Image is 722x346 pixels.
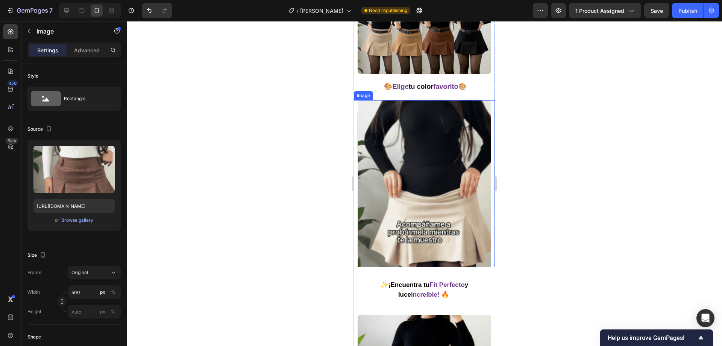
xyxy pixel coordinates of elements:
div: Rectangle [64,90,110,107]
button: px [109,307,118,316]
button: Publish [672,3,704,18]
button: % [98,307,107,316]
div: % [111,289,115,296]
div: Shape [27,334,41,340]
span: Save [651,8,663,14]
input: px% [68,305,121,319]
span: or [55,216,59,225]
button: Original [68,266,121,279]
div: Source [27,124,53,134]
div: 450 [7,80,18,86]
button: Save [644,3,669,18]
img: preview-image [33,146,115,193]
iframe: Design area [354,21,495,346]
label: Frame [27,269,41,276]
div: px [100,289,105,296]
div: Publish [678,7,697,15]
span: Original [71,269,88,276]
input: https://example.com/image.jpg [33,199,115,213]
button: px [109,288,118,297]
span: / [297,7,299,15]
input: px% [68,285,121,299]
div: Open Intercom Messenger [696,309,714,327]
span: Help us improve GemPages! [608,334,696,341]
div: Browse gallery [61,217,93,224]
p: Advanced [74,46,100,54]
label: Width [27,289,40,296]
span: [PERSON_NAME] [300,7,343,15]
p: Image [36,27,100,36]
div: % [111,308,115,315]
div: Style [27,73,38,79]
div: px [100,308,105,315]
p: 7 [49,6,53,15]
button: Browse gallery [61,216,94,224]
p: Settings [37,46,58,54]
div: Size [27,250,47,261]
label: Height [27,308,41,315]
span: Need republishing [369,7,407,14]
button: Show survey - Help us improve GemPages! [608,333,705,342]
div: Beta [6,138,18,144]
button: 1 product assigned [569,3,641,18]
span: 1 product assigned [575,7,624,15]
button: 7 [3,3,56,18]
button: % [98,288,107,297]
div: Undo/Redo [142,3,172,18]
